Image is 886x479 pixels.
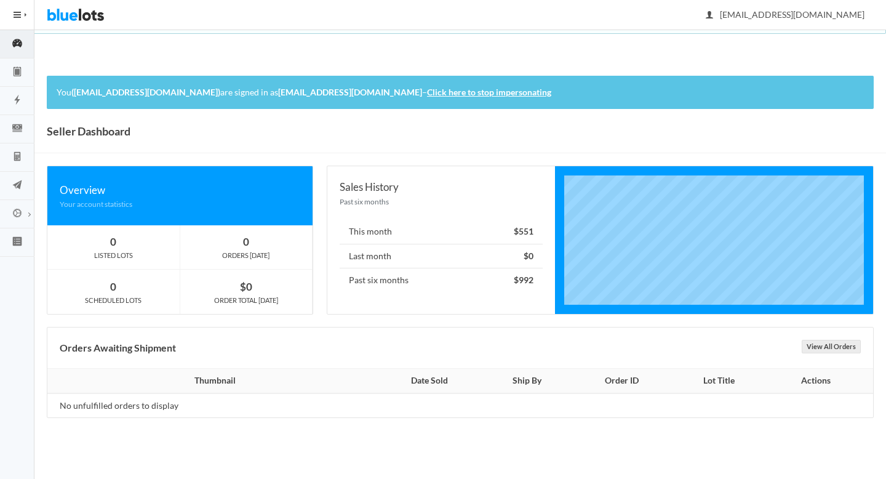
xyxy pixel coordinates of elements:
strong: $0 [240,280,252,293]
th: Lot Title [672,369,766,393]
strong: 0 [110,235,116,248]
div: SCHEDULED LOTS [47,295,180,306]
strong: $551 [514,226,533,236]
div: LISTED LOTS [47,250,180,261]
th: Order ID [572,369,672,393]
span: [EMAIL_ADDRESS][DOMAIN_NAME] [706,9,864,20]
div: Your account statistics [60,198,300,210]
ion-icon: person [703,10,716,22]
li: Past six months [340,268,542,292]
div: Sales History [340,179,542,195]
strong: ([EMAIL_ADDRESS][DOMAIN_NAME]) [71,87,220,97]
strong: 0 [110,280,116,293]
li: Last month [340,244,542,269]
b: Orders Awaiting Shipment [60,342,176,353]
a: View All Orders [802,340,861,353]
div: ORDERS [DATE] [180,250,313,261]
th: Actions [766,369,873,393]
li: This month [340,220,542,244]
div: Overview [60,182,300,198]
h1: Seller Dashboard [47,122,130,140]
div: ORDER TOTAL [DATE] [180,295,313,306]
th: Date Sold [376,369,483,393]
strong: 0 [243,235,249,248]
strong: [EMAIL_ADDRESS][DOMAIN_NAME] [278,87,422,97]
p: You are signed in as – [57,86,864,100]
strong: $992 [514,275,533,285]
th: Thumbnail [47,369,376,393]
div: Past six months [340,196,542,207]
strong: $0 [524,251,533,261]
a: Click here to stop impersonating [427,87,551,97]
td: No unfulfilled orders to display [47,393,376,418]
th: Ship By [483,369,572,393]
